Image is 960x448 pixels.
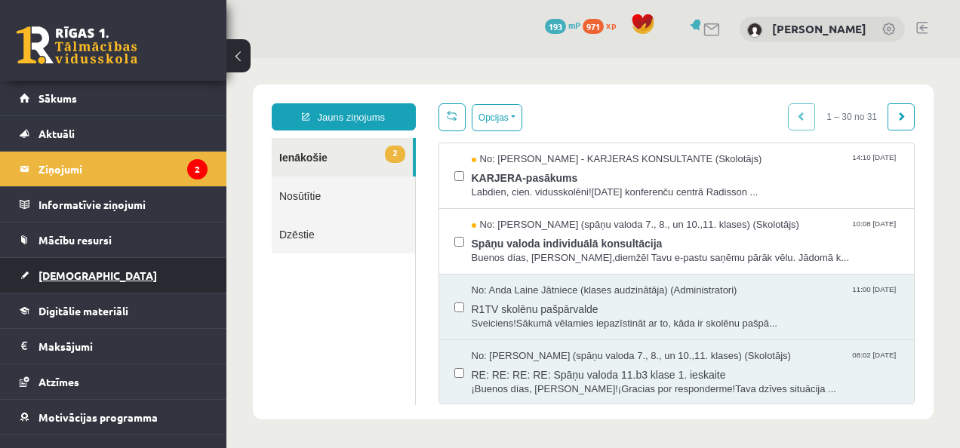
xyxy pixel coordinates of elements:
[20,116,208,151] a: Aktuāli
[583,19,604,34] span: 971
[245,193,673,207] span: Buenos días, [PERSON_NAME],diemžēl Tavu e-pastu saņēmu pārāk vēlu. Jādomā k...
[38,375,79,388] span: Atzīmes
[772,21,866,36] a: [PERSON_NAME]
[38,304,128,318] span: Digitālie materiāli
[245,109,673,127] span: KARJERA-pasākums
[158,87,178,105] span: 2
[38,268,157,282] span: [DEMOGRAPHIC_DATA]
[626,291,672,302] span: 08:02 [DATE]
[626,160,672,171] span: 10:08 [DATE]
[245,240,673,259] span: R1TV skolēnu pašpārvalde
[38,91,77,105] span: Sākums
[45,118,189,157] a: Nosūtītie
[38,187,208,222] legend: Informatīvie ziņojumi
[20,152,208,186] a: Ziņojumi2
[20,400,208,434] a: Motivācijas programma
[245,127,673,142] span: Labdien, cien. vidusskolēni![DATE] konferenču centrā Radisson ...
[20,293,208,328] a: Digitālie materiāli
[38,127,75,140] span: Aktuāli
[38,410,158,424] span: Motivācijas programma
[245,324,673,339] span: ¡Buenos días, [PERSON_NAME]!¡Gracias por responderme!Tava dzīves situācija ...
[245,259,673,273] span: Sveiciens!Sākumā vēlamies iepazīstināt ar to, kāda ir skolēnu pašpā...
[245,226,511,240] span: No: Anda Laine Jātniece (klases audzinātāja) (Administratori)
[20,222,208,257] a: Mācību resursi
[747,23,762,38] img: Irēna Staģe
[606,19,616,31] span: xp
[38,152,208,186] legend: Ziņojumi
[20,258,208,293] a: [DEMOGRAPHIC_DATA]
[245,160,573,174] span: No: [PERSON_NAME] (spāņu valoda 7., 8., un 10.,11. klases) (Skolotājs)
[20,329,208,364] a: Maksājumi
[626,226,672,237] span: 11:00 [DATE]
[583,19,623,31] a: 971 xp
[38,329,208,364] legend: Maksājumi
[545,19,580,31] a: 193 mP
[245,46,296,73] button: Opcijas
[245,94,536,109] span: No: [PERSON_NAME] - KARJERAS KONSULTANTE (Skolotājs)
[20,364,208,399] a: Atzīmes
[245,226,673,272] a: No: Anda Laine Jātniece (klases audzinātāja) (Administratori) 11:00 [DATE] R1TV skolēnu pašpārval...
[20,187,208,222] a: Informatīvie ziņojumi
[245,291,565,305] span: No: [PERSON_NAME] (spāņu valoda 7., 8., un 10.,11. klases) (Skolotājs)
[245,160,673,207] a: No: [PERSON_NAME] (spāņu valoda 7., 8., un 10.,11. klases) (Skolotājs) 10:08 [DATE] Spāņu valoda ...
[568,19,580,31] span: mP
[38,233,112,247] span: Mācību resursi
[245,94,673,141] a: No: [PERSON_NAME] - KARJERAS KONSULTANTE (Skolotājs) 14:10 [DATE] KARJERA-pasākums Labdien, cien....
[626,94,672,106] span: 14:10 [DATE]
[245,305,673,324] span: RE: RE: RE: RE: Spāņu valoda 11.b3 klase 1. ieskaite
[245,291,673,338] a: No: [PERSON_NAME] (spāņu valoda 7., 8., un 10.,11. klases) (Skolotājs) 08:02 [DATE] RE: RE: RE: R...
[187,159,208,180] i: 2
[589,45,662,72] span: 1 – 30 no 31
[45,80,186,118] a: 2Ienākošie
[20,81,208,115] a: Sākums
[45,45,189,72] a: Jauns ziņojums
[545,19,566,34] span: 193
[45,157,189,195] a: Dzēstie
[245,174,673,193] span: Spāņu valoda individuālā konsultācija
[17,26,137,64] a: Rīgas 1. Tālmācības vidusskola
